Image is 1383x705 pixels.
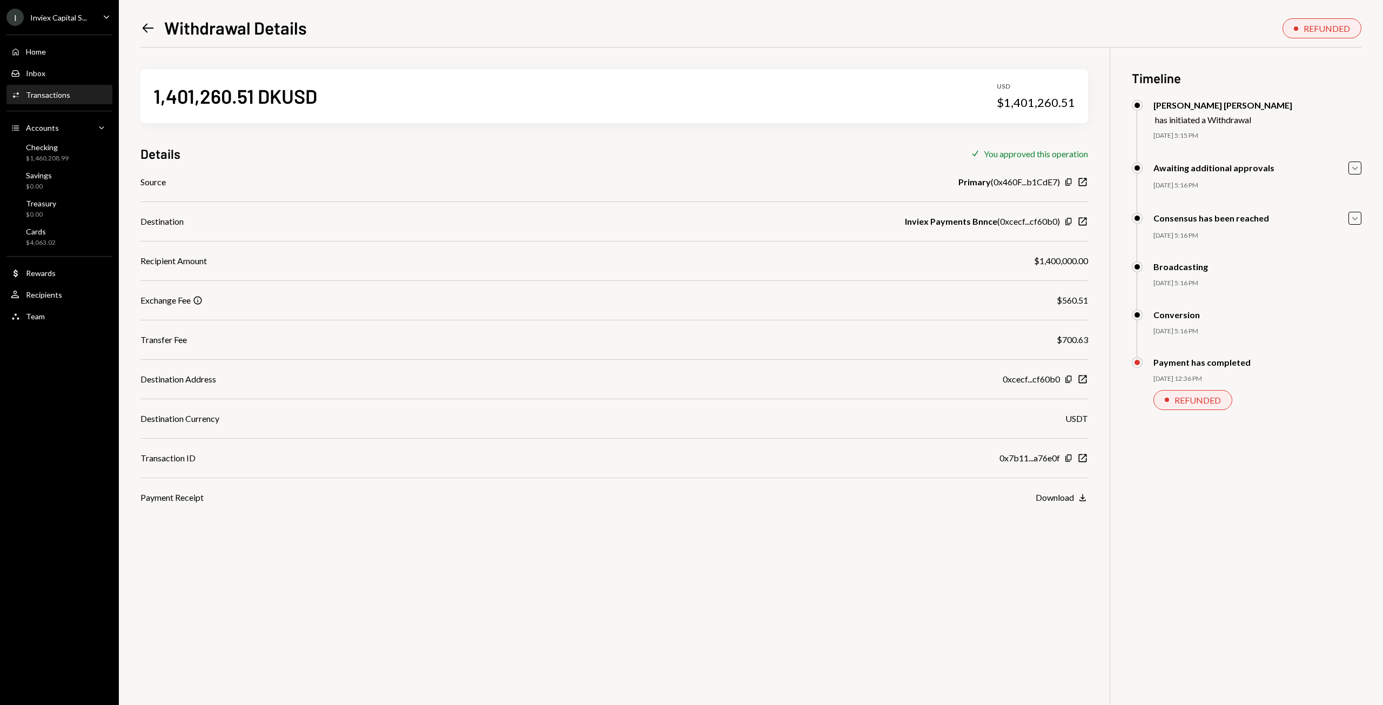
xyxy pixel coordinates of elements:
[905,215,1060,228] div: ( 0xcecf...cf60b0 )
[6,118,112,137] a: Accounts
[140,215,184,228] div: Destination
[1153,261,1208,272] div: Broadcasting
[6,63,112,83] a: Inbox
[26,90,70,99] div: Transactions
[1153,100,1292,110] div: [PERSON_NAME] [PERSON_NAME]
[26,268,56,278] div: Rewards
[26,69,45,78] div: Inbox
[26,238,56,247] div: $4,063.02
[26,210,56,219] div: $0.00
[26,199,56,208] div: Treasury
[1174,395,1221,405] div: REFUNDED
[6,224,112,250] a: Cards$4,063.02
[6,306,112,326] a: Team
[140,452,196,465] div: Transaction ID
[153,84,317,108] div: 1,401,260.51 DKUSD
[905,215,997,228] b: Inviex Payments Bnnce
[6,85,112,104] a: Transactions
[1153,374,1361,384] div: [DATE] 12:36 PM
[6,139,112,165] a: Checking$1,460,208.99
[1153,357,1251,367] div: Payment has completed
[26,154,69,163] div: $1,460,208.99
[6,9,24,26] div: I
[6,42,112,61] a: Home
[1003,373,1060,386] div: 0xcecf...cf60b0
[1153,310,1200,320] div: Conversion
[1155,115,1292,125] div: has initiated a Withdrawal
[140,373,216,386] div: Destination Address
[1153,181,1361,190] div: [DATE] 5:16 PM
[1036,492,1074,502] div: Download
[997,82,1075,91] div: USD
[1153,231,1361,240] div: [DATE] 5:16 PM
[6,167,112,193] a: Savings$0.00
[140,145,180,163] h3: Details
[26,227,56,236] div: Cards
[1057,294,1088,307] div: $560.51
[1065,412,1088,425] div: USDT
[958,176,991,189] b: Primary
[140,333,187,346] div: Transfer Fee
[164,17,307,38] h1: Withdrawal Details
[1153,279,1361,288] div: [DATE] 5:16 PM
[1034,254,1088,267] div: $1,400,000.00
[6,196,112,221] a: Treasury$0.00
[1153,213,1269,223] div: Consensus has been reached
[6,263,112,283] a: Rewards
[140,491,204,504] div: Payment Receipt
[984,149,1088,159] div: You approved this operation
[997,95,1075,110] div: $1,401,260.51
[1153,131,1361,140] div: [DATE] 5:15 PM
[140,176,166,189] div: Source
[1132,69,1361,87] h3: Timeline
[26,47,46,56] div: Home
[1304,23,1350,33] div: REFUNDED
[140,254,207,267] div: Recipient Amount
[26,182,52,191] div: $0.00
[26,123,59,132] div: Accounts
[26,312,45,321] div: Team
[140,412,219,425] div: Destination Currency
[999,452,1060,465] div: 0x7b11...a76e0f
[1153,327,1361,336] div: [DATE] 5:16 PM
[26,143,69,152] div: Checking
[1057,333,1088,346] div: $700.63
[140,294,191,307] div: Exchange Fee
[958,176,1060,189] div: ( 0x460F...b1CdE7 )
[26,290,62,299] div: Recipients
[26,171,52,180] div: Savings
[1036,492,1088,504] button: Download
[6,285,112,304] a: Recipients
[1153,163,1274,173] div: Awaiting additional approvals
[30,13,87,22] div: Inviex Capital S...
